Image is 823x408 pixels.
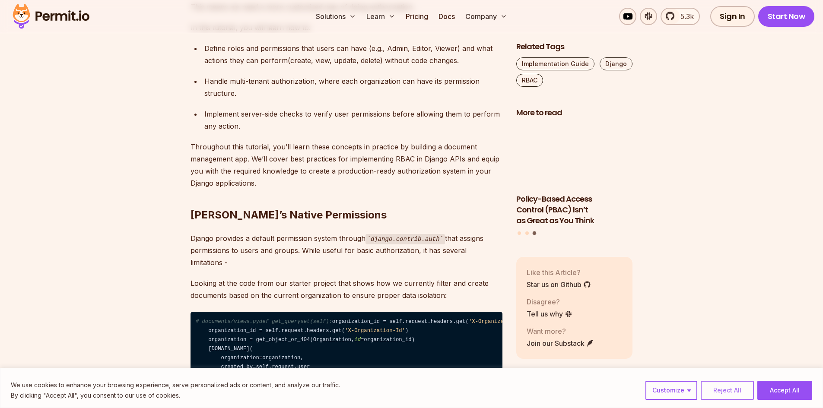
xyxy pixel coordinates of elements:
button: Solutions [312,8,359,25]
a: Django [600,57,632,70]
div: Handle multi-tenant authorization, where each organization can have its permission structure. [204,75,502,99]
button: Customize [645,381,697,400]
a: 5.3k [661,8,700,25]
p: We use cookies to enhance your browsing experience, serve personalized ads or content, and analyz... [11,380,340,390]
button: Accept All [757,381,812,400]
a: Start Now [758,6,815,27]
a: Implementation Guide [516,57,594,70]
code: organization_id = self.request.headers.get( ) organization_id: Document.objects.none() Document.o... [191,312,502,386]
h3: Policy-Based Access Control (PBAC) Isn’t as Great as You Think [516,194,633,226]
button: Company [462,8,511,25]
span: 'X-Organization-Id' [345,328,405,334]
img: Policy-Based Access Control (PBAC) Isn’t as Great as You Think [516,123,633,189]
code: django.contrib.auth [365,234,445,244]
a: Sign In [710,6,755,27]
button: Reject All [701,381,754,400]
h2: Related Tags [516,41,633,52]
a: Docs [435,8,458,25]
li: 3 of 3 [516,123,633,226]
a: RBAC [516,74,543,87]
div: Define roles and permissions that users can have (e.g., Admin, Editor, Viewer) and what actions t... [204,42,502,66]
a: Pricing [402,8,432,25]
h2: [PERSON_NAME]’s Native Permissions [191,174,502,222]
span: 'X-Organization-Id' [469,319,529,325]
span: # documents/views.pydef get_queryset(self): [196,319,332,325]
p: Django provides a default permission system through that assigns permissions to users and groups.... [191,232,502,269]
img: Permit logo [9,2,93,31]
p: By clicking "Accept All", you consent to our use of cookies. [11,390,340,401]
p: Throughout this tutorial, you’ll learn these concepts in practice by building a document manageme... [191,141,502,189]
div: Implement server-side checks to verify user permissions before allowing them to perform any action. [204,108,502,132]
a: Join our Substack [527,338,594,348]
button: Go to slide 1 [518,231,521,235]
div: Posts [516,123,633,237]
a: Tell us why [527,309,572,319]
button: Learn [363,8,399,25]
span: id [354,337,361,343]
p: Want more? [527,326,594,336]
h2: More to read [516,108,633,118]
p: Disagree? [527,297,572,307]
button: Go to slide 2 [525,231,529,235]
span: 5.3k [675,11,694,22]
p: Like this Article? [527,267,591,278]
button: Go to slide 3 [533,231,537,235]
a: Star us on Github [527,279,591,290]
p: Looking at the code from our starter project that shows how we currently filter and create docume... [191,277,502,301]
a: Policy-Based Access Control (PBAC) Isn’t as Great as You ThinkPolicy-Based Access Control (PBAC) ... [516,123,633,226]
